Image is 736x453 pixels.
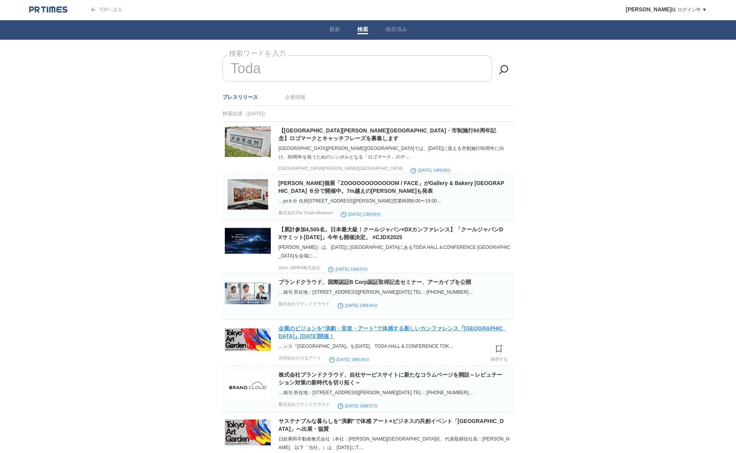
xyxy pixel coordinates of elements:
[279,180,505,194] a: [PERSON_NAME]個展「ZOOOOOOOOOOOOM / FACE」がGallery & Bakery [GEOGRAPHIC_DATA] ８分で開催中。7m越えの[PERSON_NAM...
[357,26,368,34] a: 検索
[222,94,258,100] a: プレスリリース
[328,267,368,271] time: [DATE] 16時20分
[279,279,471,285] a: ブランドクラウド、国際認証B Corp認証取得記念セミナー、アーカイブを公開
[279,372,502,386] a: 株式会社ブランドクラウド、自社サービスサイトに新たなコラムページを開設～レピュテーション対策の新時代を切り拓く～
[338,404,378,408] time: [DATE] 16時57分
[225,417,271,448] img: 1379-498-a7b9aa0df6f23fba91ecd6b0b4e44359-823x464.jpg
[279,288,512,296] div: …雄与 所在地：[STREET_ADDRESS][PERSON_NAME][DATE] TEL：[PHONE_NUMBER]…
[225,226,271,256] img: 11450-180-9212edcf5b006cd6685e4dd6249cef8b-1366x768.png
[279,197,512,205] div: …yo８分 住所[STREET_ADDRESS][PERSON_NAME]営業時間8:00〜19:00…
[338,303,378,308] time: [DATE] 14時44分
[228,48,287,60] label: 検索ワードを入力
[626,6,671,12] span: [PERSON_NAME]
[285,94,305,100] a: 企業情報
[279,418,504,432] a: サステナブルな暮らしを“演劇”で体感 アート×ビジネスの共創イベント「[GEOGRAPHIC_DATA]」へ出展・協賛
[279,355,321,361] p: 合同会社かけるアート
[279,301,330,307] p: 株式会社ブランドクラウド
[225,278,271,308] img: 68660-55-182f5e5518b690a52970266220c65d3e-1253x585.png
[385,26,407,34] a: 保存済み
[329,357,369,362] time: [DATE] 18時39分
[279,226,503,240] a: 【累計参加4,500名。日本最大級！クールジャパン×DXカンファレンス】「クールジャパンDXサミット[DATE]」今年も開催決定。 #CJDX2025
[279,127,496,141] a: 【[GEOGRAPHIC_DATA][PERSON_NAME][GEOGRAPHIC_DATA]・市制施行60周年記念】ロゴマークとキャッチフレーズを募集します
[329,26,340,34] a: 最新
[225,127,271,157] img: d76954-476-636405-pixta_49691850-0.jpg
[279,265,320,271] p: Vpon JAPAN株式会社
[491,342,508,362] a: 保存する
[279,402,330,407] p: 株式会社ブランドクラウド
[225,371,271,401] img: 68660-43-a56b4d1127080f0eafaabdbf829d5e80-1000x330.jpg
[279,243,512,260] div: [PERSON_NAME]）は、[DATE]に[GEOGRAPHIC_DATA]にあるTODA HALL＆CONFERENCE [GEOGRAPHIC_DATA]を会場に…
[279,210,333,216] p: 株式会社The Chain Museum
[79,7,122,12] a: TOPへ戻る
[279,144,512,161] div: [GEOGRAPHIC_DATA][PERSON_NAME][GEOGRAPHIC_DATA]では、[DATE]に迎える市制施行60周年に向け、60周年を祝うためのシンボルとなる「ロゴマーク」のデ…
[341,212,381,217] time: [DATE] 13時00分
[279,166,403,171] p: [GEOGRAPHIC_DATA][PERSON_NAME][GEOGRAPHIC_DATA]
[626,7,707,12] a: [PERSON_NAME]様 ログイン中 ▼
[411,168,451,173] time: [DATE] 14時09分
[279,325,506,339] a: 企業のビジョンを“演劇・音楽・アート”で体感する新しいカンファレンス『[GEOGRAPHIC_DATA]』[DATE]開催！
[279,342,512,351] div: …ンス『[GEOGRAPHIC_DATA]』を[DATE]、TODA HALL & CONFERENCE TOK…
[91,7,96,12] img: arrow.png
[279,435,512,452] div: 日鉄興和不動産株式会社（本社：[PERSON_NAME][GEOGRAPHIC_DATA]区、代表取締役社長：[PERSON_NAME]、以下「当社」）は、[DATE]にT…
[225,324,271,355] img: 152460-6-31a8d1286617592f53a9a9ebcd42a50b-3826x1875.png
[222,106,514,122] div: 検索結果（[DATE]）
[225,179,271,210] img: 38948-268-03ad7cd71b89206daacf8b37e7f81c4c-3000x2250.jpg
[29,6,67,14] img: logo.png
[279,388,512,397] div: …雄与 所在地：[STREET_ADDRESS][PERSON_NAME][DATE] TEL：[PHONE_NUMBER]…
